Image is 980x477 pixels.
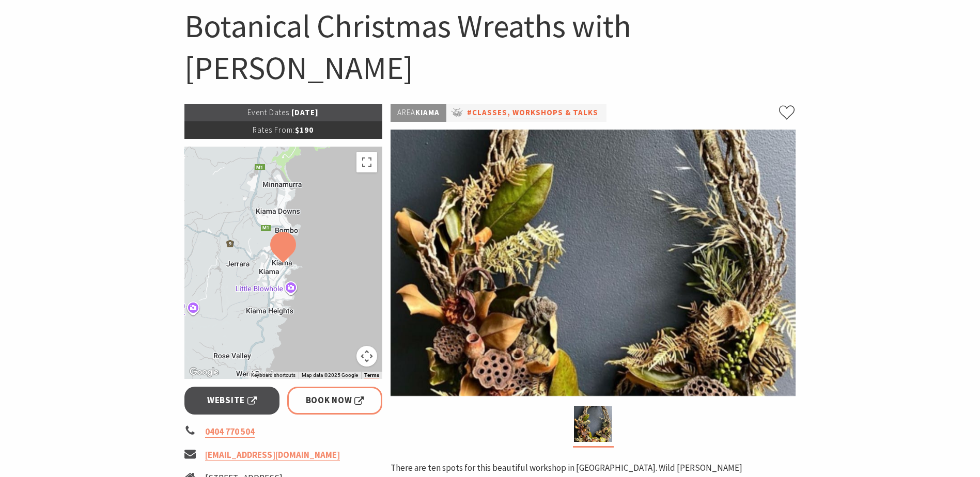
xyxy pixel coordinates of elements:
[356,346,377,367] button: Map camera controls
[207,393,257,407] span: Website
[364,372,379,378] a: Terms (opens in new tab)
[391,104,446,122] p: Kiama
[287,387,383,414] a: Book Now
[391,130,796,396] img: Botanical Wreath
[184,387,280,414] a: Website
[205,449,340,461] a: [EMAIL_ADDRESS][DOMAIN_NAME]
[302,372,358,378] span: Map data ©2025 Google
[356,152,377,172] button: Toggle fullscreen view
[251,372,295,379] button: Keyboard shortcuts
[187,365,221,379] img: Google
[205,426,255,438] a: 0404 770 504
[184,5,796,88] h1: Botanical Christmas Wreaths with [PERSON_NAME]
[467,106,598,119] a: #Classes, Workshops & Talks
[574,406,612,442] img: Botanical Wreath
[187,365,221,379] a: Open this area in Google Maps (opens a new window)
[184,104,383,121] p: [DATE]
[397,107,415,117] span: Area
[253,125,295,135] span: Rates From:
[184,121,383,139] p: $190
[306,393,364,407] span: Book Now
[247,107,291,117] span: Event Dates:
